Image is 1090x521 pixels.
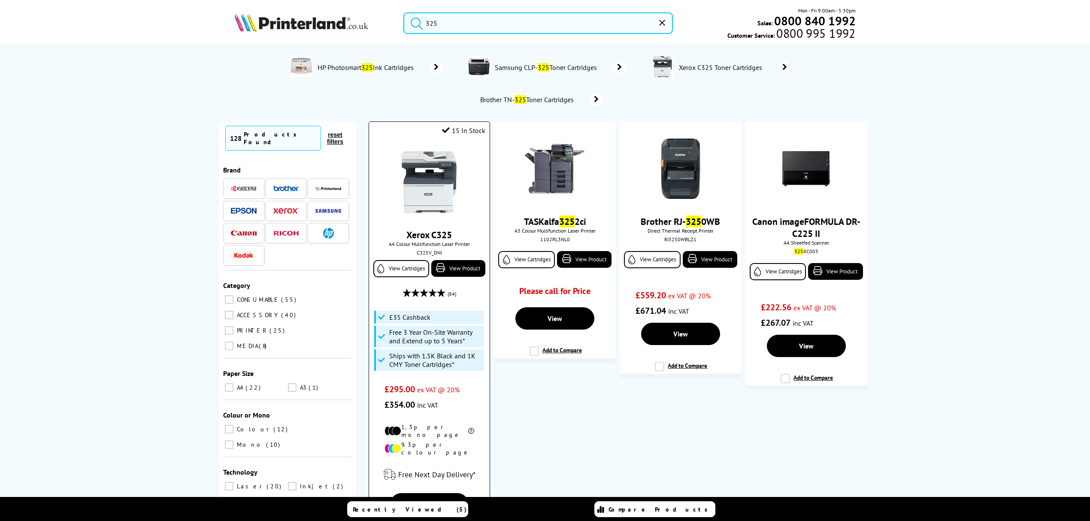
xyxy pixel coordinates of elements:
[385,441,474,456] li: 9.3p per colour page
[298,482,332,490] span: Inkjet
[309,384,320,391] span: 1
[291,56,312,77] img: Photosmart325-conspage.jpg
[235,296,280,303] span: CONSUMABLE
[636,290,666,301] span: £559.20
[225,326,233,335] input: PRINTER 25
[559,215,575,227] mark: 325
[442,126,485,135] div: 15 In Stock
[389,313,430,321] span: £35 Cashback
[288,383,297,392] input: A3 1
[799,342,814,350] span: View
[773,17,856,25] a: 0800 840 1992
[321,131,349,145] button: reset filters
[234,13,393,33] a: Printerland Logo
[225,311,233,319] input: ACCESSORY 40
[752,248,860,254] div: 8C003
[315,186,341,191] img: Printerland
[774,13,856,29] b: 0800 840 1992
[609,506,712,513] span: Compare Products
[223,369,254,378] span: Paper Size
[288,482,297,491] input: Inkjet 2
[757,19,773,27] span: Sales:
[626,236,735,242] div: RJ3250WBLZ1
[361,63,373,72] mark: 325
[794,248,803,254] mark: 325
[389,328,482,345] span: Free 3 Year On-Site Warranty and Extend up to 5 Years*
[594,501,715,517] a: Compare Products
[655,362,707,378] label: Add to Compare
[273,208,299,214] img: Xerox
[808,263,863,280] a: View Product
[266,441,282,448] span: 10
[781,374,833,390] label: Add to Compare
[223,166,241,174] span: Brand
[385,423,474,439] li: 1.3p per mono page
[727,29,855,39] span: Customer Service:
[225,342,233,350] input: MEDIA 8
[235,342,258,350] span: MEDIA
[767,335,846,357] a: View
[510,285,600,301] div: Please call for Price
[468,56,490,77] img: CLP-325SEE-conspage.jpg
[500,236,609,242] div: 1102RL3NL0
[750,239,863,246] span: A4 Sheetfed Scanner
[524,215,586,227] a: TASKalfa3252ci
[397,150,461,214] img: xerox-c325-front-small.jpg
[231,253,257,258] img: Kodak
[538,63,549,72] mark: 325
[316,63,417,72] span: HP Photosmart Ink Cartridges
[793,303,836,312] span: ex VAT @ 20%
[417,401,438,409] span: inc VAT
[678,56,791,79] a: Xerox C325 Toner Cartridges
[273,425,290,433] span: 12
[636,305,666,316] span: £671.04
[761,302,791,313] span: £222.56
[431,260,485,277] a: View Product
[225,425,233,433] input: Colour 12
[259,342,269,350] span: 8
[225,383,233,392] input: A4 22
[230,134,242,142] span: 128
[498,227,611,234] span: A3 Colour Multifunction Laser Printer
[234,13,368,32] img: Printerland Logo
[235,311,280,319] span: ACCESSORY
[648,136,713,201] img: BrotherRJ-3250WB-Main-Small.jpg
[316,56,442,79] a: HP Photosmart325Ink Cartridges
[373,260,429,277] a: View Cartridges
[494,63,600,72] span: Samsung CLP- Toner Cartridges
[494,56,626,79] a: Samsung CLP-325Toner Cartridges
[223,468,257,476] span: Technology
[373,463,485,487] div: modal_delivery
[225,440,233,449] input: Mono 10
[641,215,720,227] a: Brother RJ-3250WB
[225,295,233,304] input: CONSUMABLE 55
[385,384,415,395] span: £295.00
[775,29,855,37] span: 0800 995 1992
[266,482,283,490] span: 20
[668,307,689,315] span: inc VAT
[353,506,467,513] span: Recently Viewed (5)
[390,493,469,515] a: View
[515,307,594,330] a: View
[479,95,577,104] span: Brother TN- Toner Cartridges
[269,327,287,334] span: 25
[389,351,482,369] span: Ships with 1.5K Black and 1K CMY Toner Cartridges*
[678,63,766,72] span: Xerox C325 Toner Cartridges
[417,385,460,394] span: ex VAT @ 20%
[273,185,299,191] img: Brother
[281,311,298,319] span: 40
[750,263,806,280] a: View Cartridges
[557,251,612,268] a: View Product
[347,501,468,517] a: Recently Viewed (5)
[385,399,415,410] span: £354.00
[668,291,711,300] span: ex VAT @ 20%
[515,95,526,104] mark: 325
[752,215,860,239] a: Canon imageFORMULA DR-C225 II
[235,482,266,490] span: Laser
[523,136,587,201] img: TASKalfa%203252ci%20-%20front%20-%20small.jpg
[530,346,582,363] label: Add to Compare
[244,130,316,146] div: Products Found
[373,241,485,247] span: A4 Colour Multifunction Laser Printer
[235,425,272,433] span: Colour
[273,231,299,236] img: Ricoh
